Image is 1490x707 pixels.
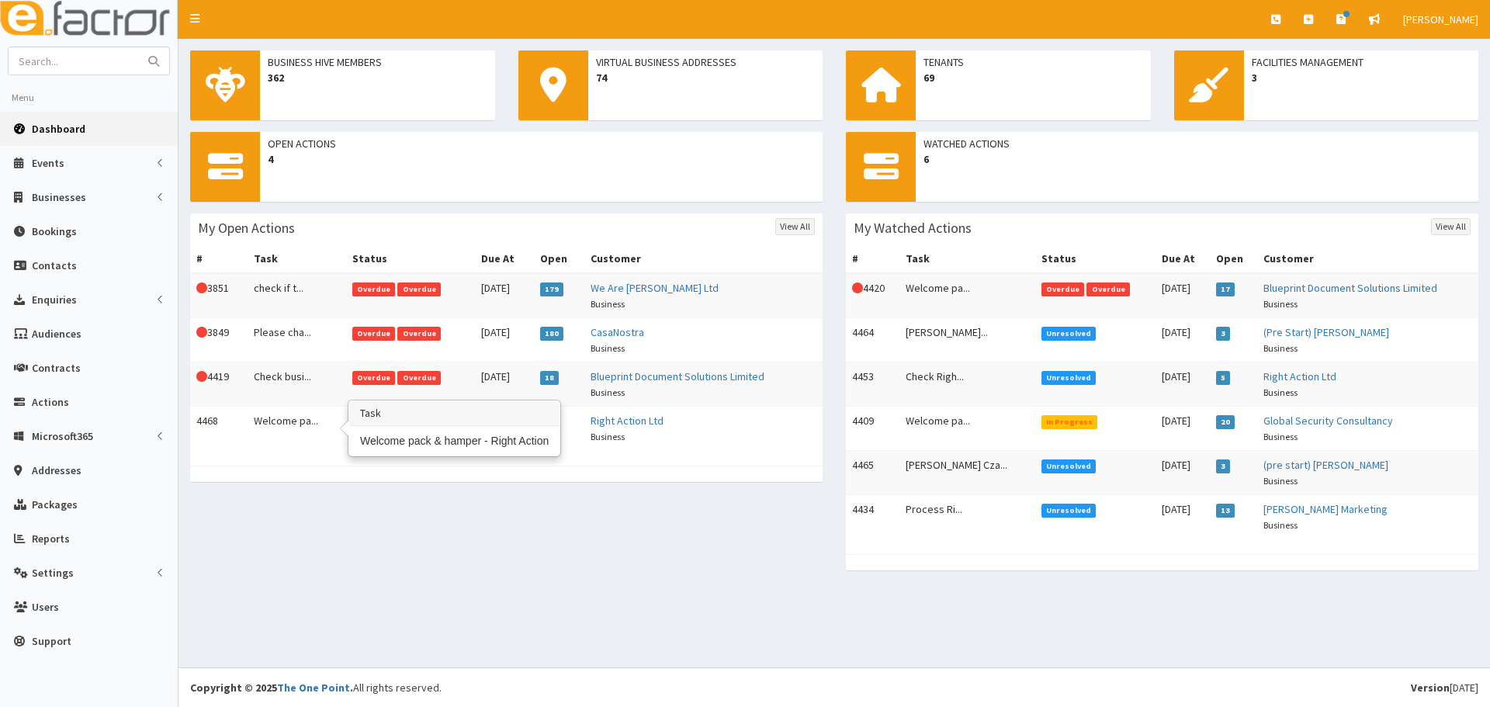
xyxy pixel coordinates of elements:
td: [PERSON_NAME] Cza... [899,451,1035,495]
td: [DATE] [1156,273,1210,318]
span: Audiences [32,327,81,341]
i: This Action is overdue! [852,282,863,293]
span: Addresses [32,463,81,477]
th: # [846,244,899,273]
td: check if t... [248,273,346,318]
td: [DATE] [1156,495,1210,539]
span: 13 [1216,504,1235,518]
small: Business [591,342,625,354]
td: 4434 [846,495,899,539]
span: 20 [1216,415,1235,429]
a: Blueprint Document Solutions Limited [591,369,764,383]
span: In Progress [1041,415,1098,429]
th: Due At [1156,244,1210,273]
span: Virtual Business Addresses [596,54,816,70]
span: 5 [1216,371,1231,385]
td: Welcome pa... [899,273,1035,318]
td: 4464 [846,318,899,362]
span: 17 [1216,282,1235,296]
td: Please cha... [248,318,346,362]
td: 3849 [190,318,248,362]
th: Customer [584,244,823,273]
span: Microsoft365 [32,429,93,443]
small: Business [591,431,625,442]
span: Events [32,156,64,170]
span: Support [32,634,71,648]
span: Unresolved [1041,327,1097,341]
b: Version [1411,681,1450,695]
td: Check busi... [248,362,346,407]
span: Settings [32,566,74,580]
span: 3 [1216,459,1231,473]
td: [DATE] [475,362,533,407]
div: [DATE] [1411,680,1478,695]
span: Packages [32,497,78,511]
td: 4420 [846,273,899,318]
small: Business [1263,431,1298,442]
td: Welcome pa... [899,407,1035,451]
td: [DATE] [475,273,533,318]
td: 3851 [190,273,248,318]
small: Business [1263,386,1298,398]
span: 18 [540,371,560,385]
a: (pre start) [PERSON_NAME] [1263,458,1388,472]
td: [PERSON_NAME]... [899,318,1035,362]
td: [DATE] [1156,407,1210,451]
span: Overdue [352,327,396,341]
th: Open [1210,244,1257,273]
span: Unresolved [1041,504,1097,518]
span: Contacts [32,258,77,272]
td: [DATE] [1156,451,1210,495]
a: We Are [PERSON_NAME] Ltd [591,281,719,295]
i: This Action is overdue! [196,371,207,382]
th: Customer [1257,244,1479,273]
span: Contracts [32,361,81,375]
a: The One Point [277,681,350,695]
span: Overdue [1041,282,1085,296]
td: Process Ri... [899,495,1035,539]
span: Overdue [352,371,396,385]
span: 362 [268,70,487,85]
td: 4468 [190,407,248,451]
small: Business [591,386,625,398]
span: Reports [32,532,70,546]
span: Overdue [397,371,441,385]
span: Enquiries [32,293,77,307]
span: Business Hive Members [268,54,487,70]
span: Watched Actions [923,136,1471,151]
th: Due At [475,244,533,273]
th: Status [346,244,476,273]
small: Business [1263,298,1298,310]
small: Business [1263,342,1298,354]
span: Overdue [397,282,441,296]
small: Business [1263,519,1298,531]
strong: Copyright © 2025 . [190,681,353,695]
input: Search... [9,47,139,75]
span: Overdue [352,282,396,296]
span: Overdue [397,327,441,341]
span: 3 [1216,327,1231,341]
span: Bookings [32,224,77,238]
a: View All [1431,218,1471,235]
span: Overdue [1086,282,1130,296]
h3: Task [349,401,560,426]
span: 180 [540,327,564,341]
a: Right Action Ltd [1263,369,1336,383]
span: 69 [923,70,1143,85]
th: Task [248,244,346,273]
span: Users [32,600,59,614]
span: Unresolved [1041,459,1097,473]
td: [DATE] [1156,362,1210,407]
span: Businesses [32,190,86,204]
td: [DATE] [475,318,533,362]
h3: My Watched Actions [854,221,972,235]
a: CasaNostra [591,325,644,339]
h3: My Open Actions [198,221,295,235]
span: 3 [1252,70,1471,85]
td: Welcome pa... [248,407,346,451]
td: 4409 [846,407,899,451]
a: Blueprint Document Solutions Limited [1263,281,1437,295]
footer: All rights reserved. [178,667,1490,707]
span: [PERSON_NAME] [1403,12,1478,26]
span: 74 [596,70,816,85]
